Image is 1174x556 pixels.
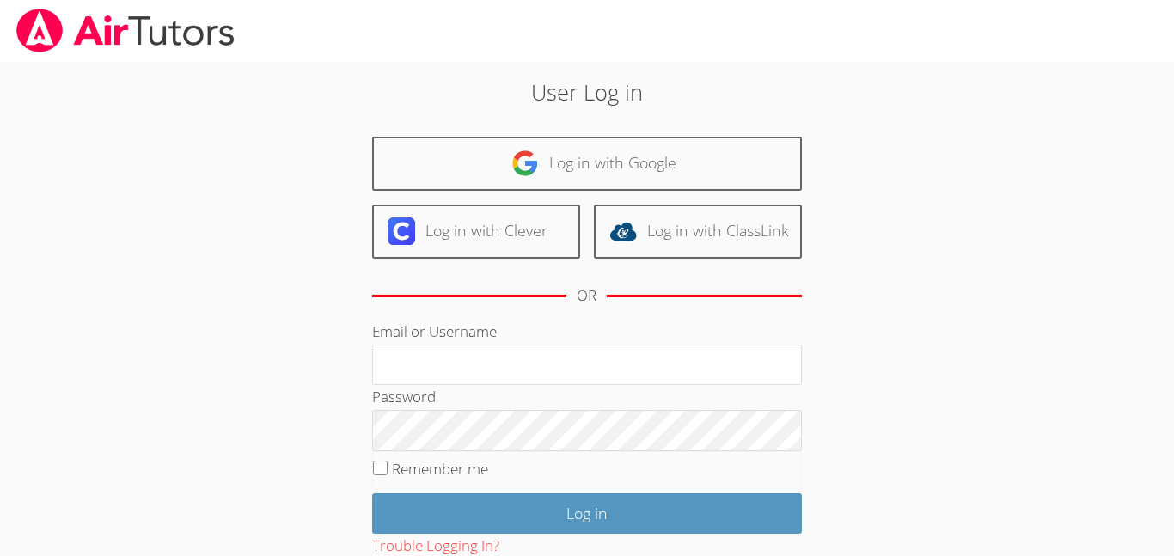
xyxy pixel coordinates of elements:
input: Log in [372,493,802,534]
label: Remember me [392,459,488,479]
h2: User Log in [270,76,904,108]
img: clever-logo-6eab21bc6e7a338710f1a6ff85c0baf02591cd810cc4098c63d3a4b26e2feb20.svg [388,217,415,245]
a: Log in with ClassLink [594,205,802,259]
div: OR [577,284,596,309]
img: classlink-logo-d6bb404cc1216ec64c9a2012d9dc4662098be43eaf13dc465df04b49fa7ab582.svg [609,217,637,245]
label: Email or Username [372,321,497,341]
a: Log in with Clever [372,205,580,259]
label: Password [372,387,436,406]
a: Log in with Google [372,137,802,191]
img: google-logo-50288ca7cdecda66e5e0955fdab243c47b7ad437acaf1139b6f446037453330a.svg [511,150,539,177]
img: airtutors_banner-c4298cdbf04f3fff15de1276eac7730deb9818008684d7c2e4769d2f7ddbe033.png [15,9,236,52]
